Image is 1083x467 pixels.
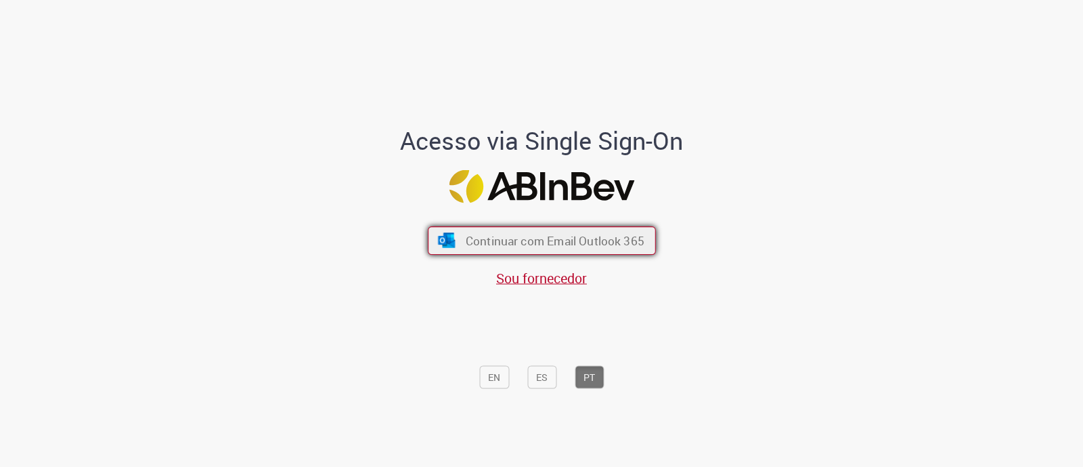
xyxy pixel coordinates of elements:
img: Logo ABInBev [449,170,634,203]
h1: Acesso via Single Sign-On [354,127,730,154]
button: ícone Azure/Microsoft 360 Continuar com Email Outlook 365 [428,226,656,255]
span: Continuar com Email Outlook 365 [465,233,644,249]
button: PT [575,365,604,388]
button: EN [479,365,509,388]
a: Sou fornecedor [496,269,587,287]
button: ES [527,365,556,388]
img: ícone Azure/Microsoft 360 [437,233,456,248]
